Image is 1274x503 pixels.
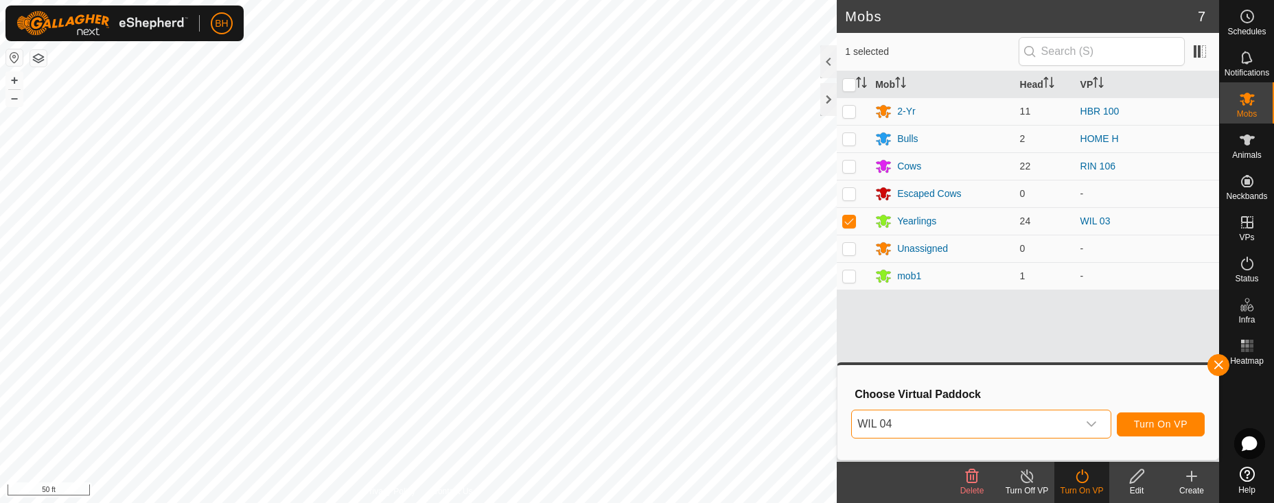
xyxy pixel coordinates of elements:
[1164,484,1219,497] div: Create
[870,71,1014,98] th: Mob
[1020,243,1026,254] span: 0
[364,485,416,498] a: Privacy Policy
[960,486,984,495] span: Delete
[6,72,23,89] button: +
[1225,69,1269,77] span: Notifications
[1015,71,1075,98] th: Head
[1232,151,1262,159] span: Animals
[1075,262,1219,290] td: -
[1080,161,1115,172] a: RIN 106
[855,388,1205,401] h3: Choose Virtual Paddock
[1227,27,1266,36] span: Schedules
[1075,235,1219,262] td: -
[1080,133,1119,144] a: HOME H
[16,11,188,36] img: Gallagher Logo
[6,49,23,66] button: Reset Map
[852,410,1077,438] span: WIL 04
[1020,188,1026,199] span: 0
[30,50,47,67] button: Map Layers
[1043,79,1054,90] p-sorticon: Activate to sort
[856,79,867,90] p-sorticon: Activate to sort
[1019,37,1185,66] input: Search (S)
[215,16,228,31] span: BH
[432,485,472,498] a: Contact Us
[1238,486,1255,494] span: Help
[1093,79,1104,90] p-sorticon: Activate to sort
[1226,192,1267,200] span: Neckbands
[1237,110,1257,118] span: Mobs
[1020,270,1026,281] span: 1
[1078,410,1105,438] div: dropdown trigger
[1239,233,1254,242] span: VPs
[1134,419,1188,430] span: Turn On VP
[845,45,1018,59] span: 1 selected
[1117,412,1205,436] button: Turn On VP
[1080,106,1120,117] a: HBR 100
[1080,215,1111,226] a: WIL 03
[897,159,921,174] div: Cows
[1020,133,1026,144] span: 2
[895,79,906,90] p-sorticon: Activate to sort
[1238,316,1255,324] span: Infra
[1230,357,1264,365] span: Heatmap
[897,187,961,201] div: Escaped Cows
[1054,484,1109,497] div: Turn On VP
[1020,106,1031,117] span: 11
[1075,180,1219,207] td: -
[1075,71,1219,98] th: VP
[897,214,936,229] div: Yearlings
[897,242,948,256] div: Unassigned
[6,90,23,106] button: –
[1235,274,1258,283] span: Status
[897,104,915,119] div: 2-Yr
[1220,461,1274,500] a: Help
[897,132,918,146] div: Bulls
[897,269,921,283] div: mob1
[845,8,1198,25] h2: Mobs
[999,484,1054,497] div: Turn Off VP
[1020,161,1031,172] span: 22
[1109,484,1164,497] div: Edit
[1198,6,1205,27] span: 7
[1020,215,1031,226] span: 24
